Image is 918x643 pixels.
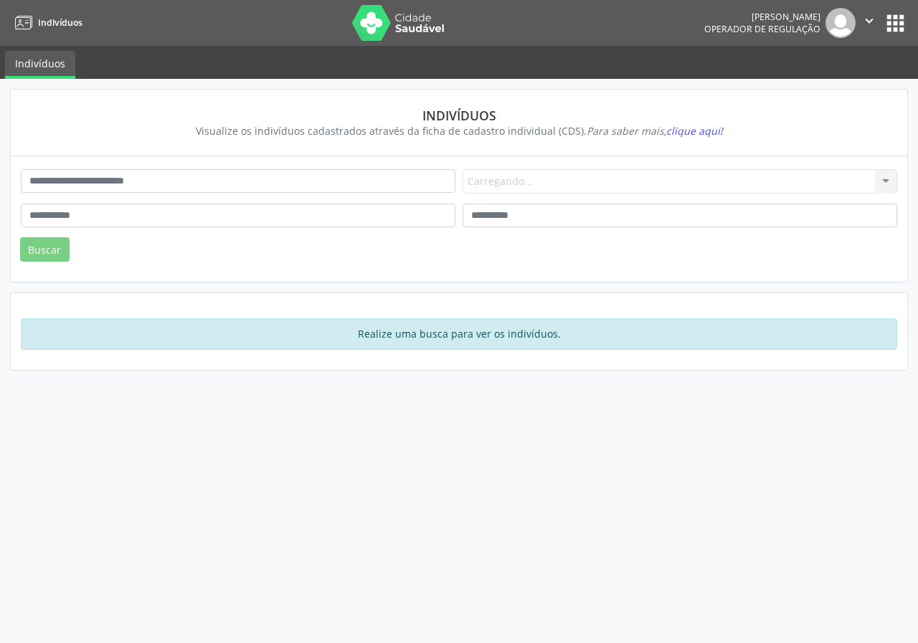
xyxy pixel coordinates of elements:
[704,11,820,23] div: [PERSON_NAME]
[5,51,75,79] a: Indivíduos
[856,8,883,38] button: 
[21,318,897,350] div: Realize uma busca para ver os indivíduos.
[587,124,723,138] i: Para saber mais,
[10,11,82,34] a: Indivíduos
[825,8,856,38] img: img
[666,124,723,138] span: clique aqui!
[861,13,877,29] i: 
[20,237,70,262] button: Buscar
[704,23,820,35] span: Operador de regulação
[883,11,908,36] button: apps
[31,108,887,123] div: Indivíduos
[31,123,887,138] div: Visualize os indivíduos cadastrados através da ficha de cadastro individual (CDS).
[38,16,82,29] span: Indivíduos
